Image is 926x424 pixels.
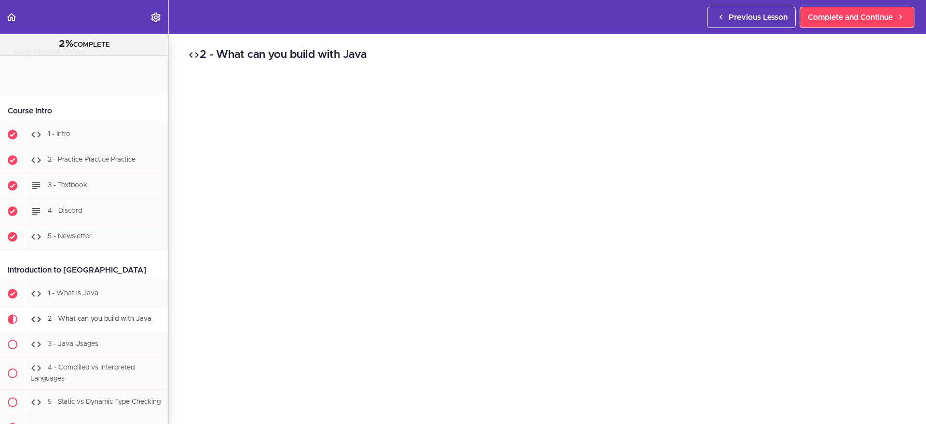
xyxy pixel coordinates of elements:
svg: Back to course curriculum [6,12,17,23]
span: 3 - Textbook [48,182,87,189]
span: 1 - What is Java [48,290,98,297]
span: 4 - Discord [48,207,82,214]
span: 5 - Static vs Dynamic Type Checking [48,398,161,405]
span: 2 - Practice Practice Practice [48,156,136,163]
div: COMPLETE [12,38,156,51]
a: Previous Lesson [707,7,796,28]
span: 5 - Newsletter [48,233,92,240]
span: Previous Lesson [729,12,788,23]
a: Complete and Continue [800,7,914,28]
span: 1 - Intro [48,131,70,137]
span: 4 - Compliled vs Interpreted Languages [30,364,135,382]
span: 2 - What can you build with Java [48,315,151,322]
h2: 2 - What can you build with Java [188,47,907,63]
span: Complete and Continue [808,12,893,23]
span: 3 - Java Usages [48,341,98,347]
svg: Settings Menu [150,12,162,23]
span: 2% [59,39,73,49]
